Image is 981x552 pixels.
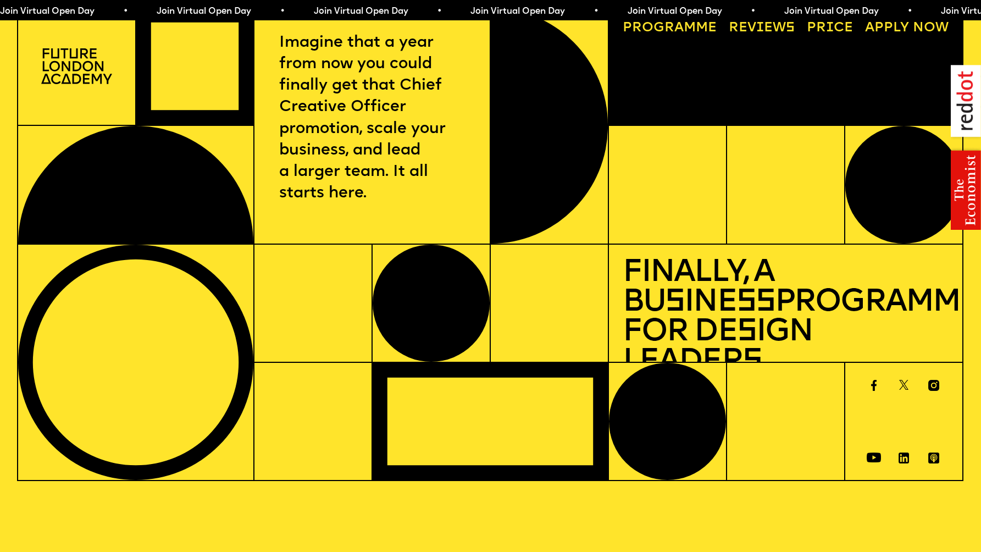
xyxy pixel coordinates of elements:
[742,346,762,378] span: s
[623,258,949,378] h1: Finally, a Bu ine Programme for De ign Leader
[858,14,956,41] a: Apply now
[665,287,684,318] span: s
[737,317,756,348] span: s
[436,7,441,16] span: •
[279,32,465,205] p: Imagine that a year from now you could finally get that Chief Creative Officer promotion, scale y...
[674,21,684,35] span: a
[750,7,755,16] span: •
[593,7,598,16] span: •
[722,14,802,41] a: Reviews
[907,7,912,16] span: •
[123,7,128,16] span: •
[279,7,284,16] span: •
[736,287,775,318] span: ss
[616,14,723,41] a: Programme
[800,14,860,41] a: Price
[865,21,874,35] span: A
